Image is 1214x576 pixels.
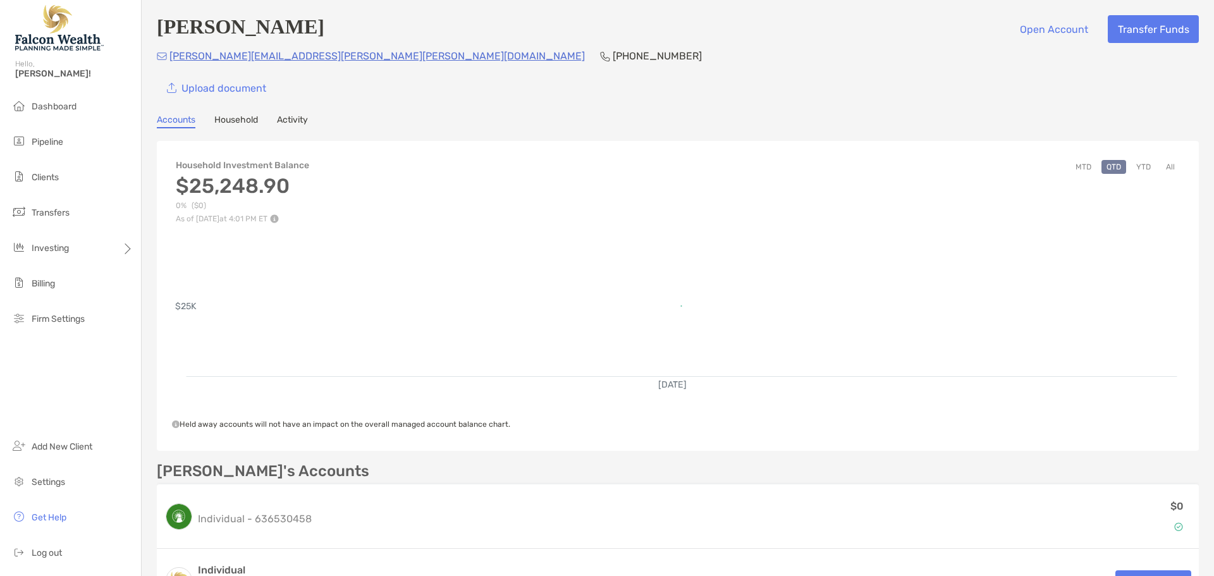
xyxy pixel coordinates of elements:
a: Household [214,114,258,128]
span: Billing [32,278,55,289]
img: logo account [166,504,192,529]
img: clients icon [11,169,27,184]
button: QTD [1101,160,1126,174]
span: Log out [32,548,62,558]
button: Transfer Funds [1108,15,1199,43]
img: logout icon [11,544,27,560]
span: 0% [176,201,187,211]
p: [PHONE_NUMBER] [613,48,702,64]
span: Settings [32,477,65,487]
button: YTD [1131,160,1156,174]
img: get-help icon [11,509,27,524]
p: [PERSON_NAME][EMAIL_ADDRESS][PERSON_NAME][PERSON_NAME][DOMAIN_NAME] [169,48,585,64]
button: Open Account [1010,15,1098,43]
img: investing icon [11,240,27,255]
img: firm-settings icon [11,310,27,326]
img: Falcon Wealth Planning Logo [15,5,104,51]
img: settings icon [11,474,27,489]
span: [PERSON_NAME]! [15,68,133,79]
text: $25K [175,301,197,312]
a: Upload document [157,74,276,102]
img: billing icon [11,275,27,290]
span: Pipeline [32,137,63,147]
text: [DATE] [658,379,687,390]
img: dashboard icon [11,98,27,113]
p: [PERSON_NAME]'s Accounts [157,463,369,479]
img: add_new_client icon [11,438,27,453]
h4: Household Investment Balance [176,160,309,171]
button: All [1161,160,1180,174]
span: Add New Client [32,441,92,452]
h3: $25,248.90 [176,174,309,198]
a: Accounts [157,114,195,128]
img: button icon [167,83,176,94]
p: As of [DATE] at 4:01 PM ET [176,214,309,223]
p: $0 [1170,498,1184,514]
span: ($0) [192,201,206,211]
a: Activity [277,114,308,128]
h4: [PERSON_NAME] [157,15,324,43]
span: Dashboard [32,101,77,112]
p: Individual - 636530458 [198,511,312,527]
img: Phone Icon [600,51,610,61]
img: Email Icon [157,52,167,60]
span: Clients [32,172,59,183]
img: Performance Info [270,214,279,223]
span: Transfers [32,207,70,218]
img: Account Status icon [1174,522,1183,531]
img: pipeline icon [11,133,27,149]
img: transfers icon [11,204,27,219]
span: Held away accounts will not have an impact on the overall managed account balance chart. [172,420,510,429]
button: MTD [1070,160,1096,174]
span: Investing [32,243,69,254]
span: Firm Settings [32,314,85,324]
span: Get Help [32,512,66,523]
